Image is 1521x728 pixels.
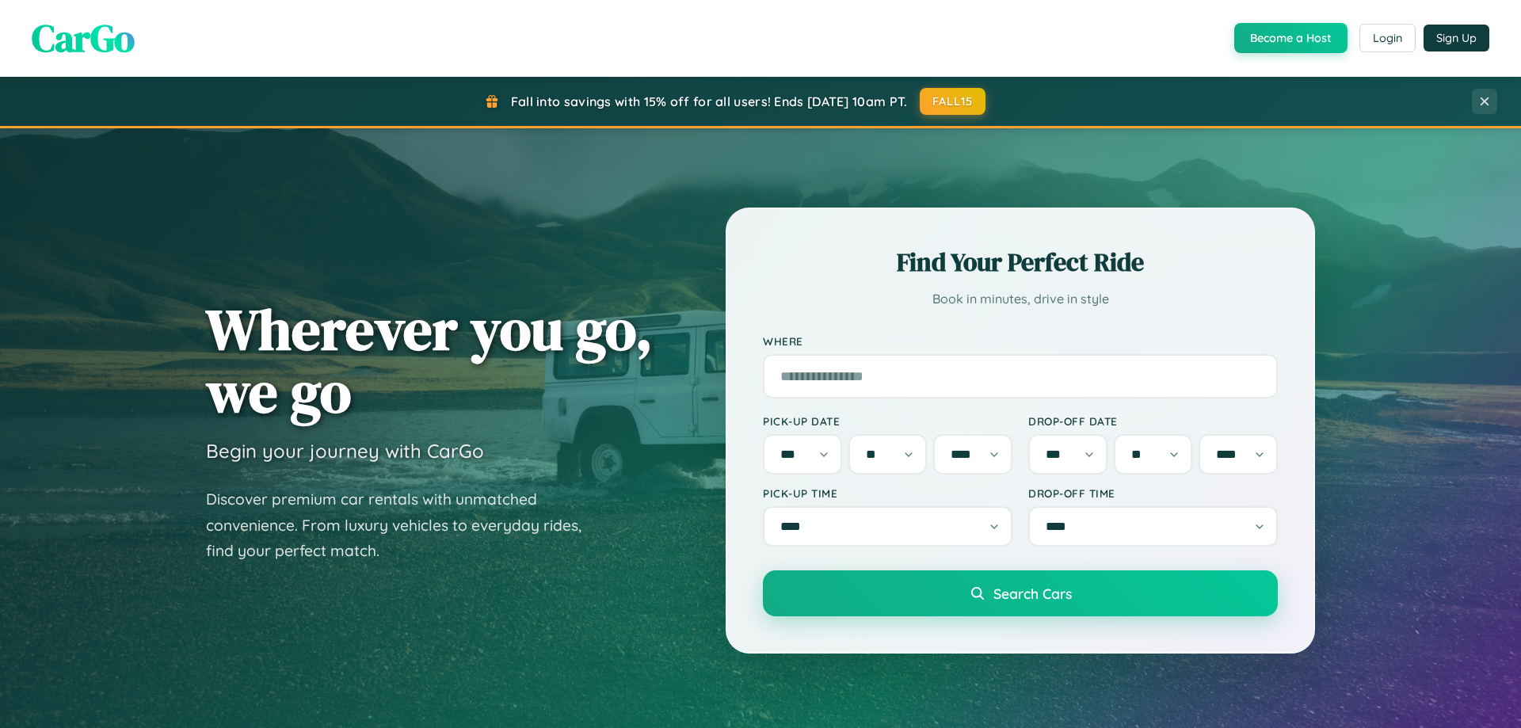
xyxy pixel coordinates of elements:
p: Book in minutes, drive in style [763,288,1278,311]
h3: Begin your journey with CarGo [206,439,484,463]
button: Login [1359,24,1416,52]
label: Where [763,334,1278,348]
button: Become a Host [1234,23,1348,53]
h1: Wherever you go, we go [206,298,653,423]
label: Pick-up Date [763,414,1012,428]
button: FALL15 [920,88,986,115]
h2: Find Your Perfect Ride [763,245,1278,280]
span: Search Cars [993,585,1072,602]
label: Drop-off Time [1028,486,1278,500]
button: Search Cars [763,570,1278,616]
label: Pick-up Time [763,486,1012,500]
button: Sign Up [1424,25,1489,51]
p: Discover premium car rentals with unmatched convenience. From luxury vehicles to everyday rides, ... [206,486,602,564]
label: Drop-off Date [1028,414,1278,428]
span: CarGo [32,12,135,64]
span: Fall into savings with 15% off for all users! Ends [DATE] 10am PT. [511,93,908,109]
